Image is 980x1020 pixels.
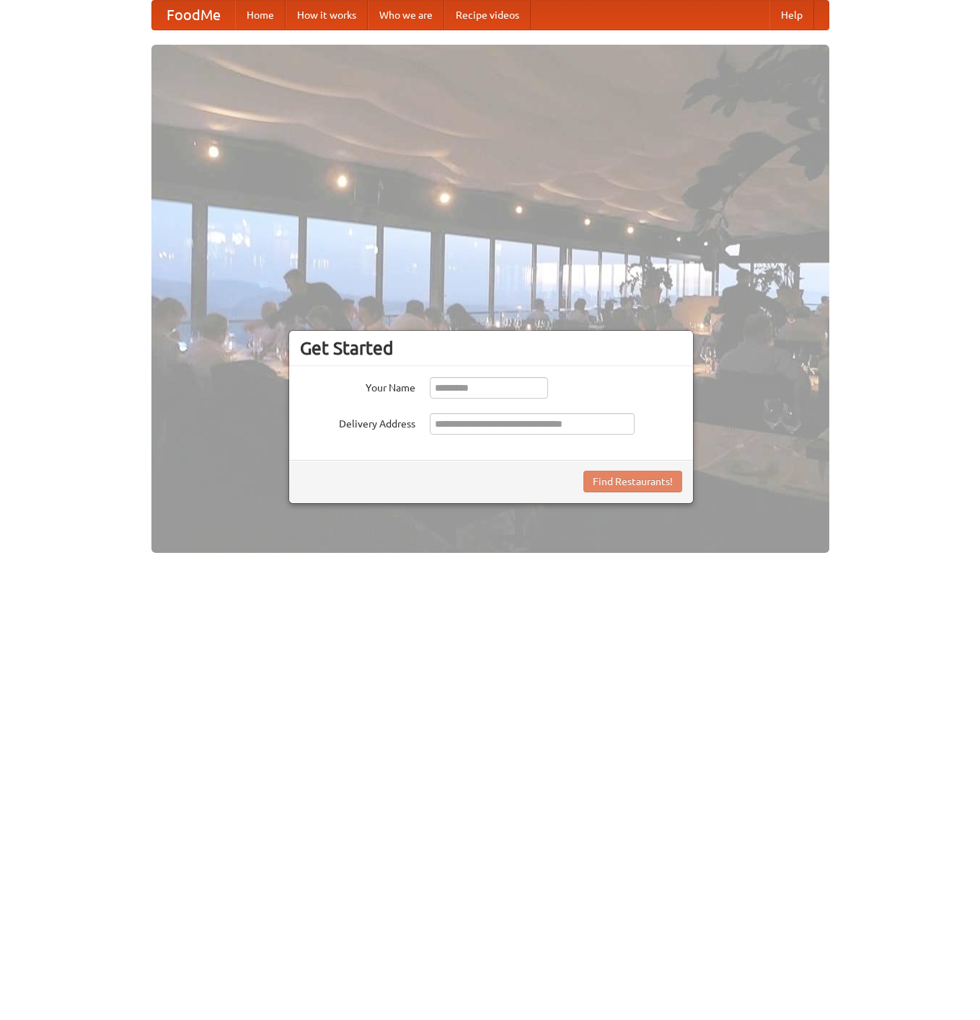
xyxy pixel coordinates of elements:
[286,1,368,30] a: How it works
[235,1,286,30] a: Home
[583,471,682,492] button: Find Restaurants!
[368,1,444,30] a: Who we are
[300,413,415,431] label: Delivery Address
[152,1,235,30] a: FoodMe
[444,1,531,30] a: Recipe videos
[300,377,415,395] label: Your Name
[300,337,682,359] h3: Get Started
[769,1,814,30] a: Help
